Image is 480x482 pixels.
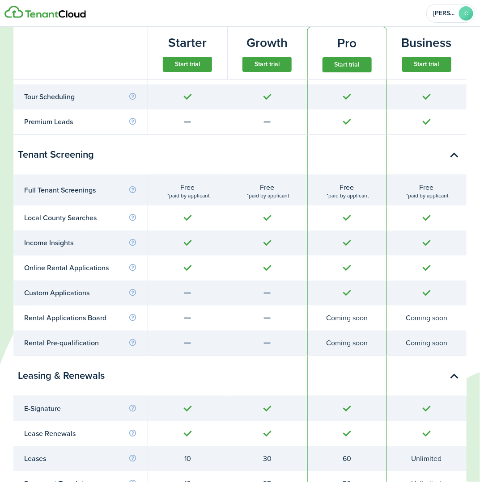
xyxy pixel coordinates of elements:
div: Income Insights [24,238,137,248]
div: 60 [319,453,376,464]
table: Toggle accordion [13,34,467,135]
div: Free [398,182,456,198]
table: Toggle accordion [13,175,467,356]
img: Logo [4,6,86,18]
button: Toggle accordion [445,366,464,386]
subscription-pricing-card-title: Business [402,34,452,52]
div: Local County Searches [24,213,137,223]
button: Start trial [242,57,292,72]
div: 10 [159,453,217,464]
span: *paid by applicant [247,193,289,198]
div: Rental Pre-qualification [24,338,137,348]
div: Coming soon [398,338,456,348]
span: *paid by applicant [407,193,449,198]
div: Coming soon [398,313,456,323]
subscription-pricing-card-title: Pro [337,34,357,53]
span: *paid by applicant [168,193,210,198]
div: Coming soon [319,313,376,323]
div: Tenant Screening [13,135,148,175]
div: Unlimited [398,453,456,464]
div: Free [238,182,296,198]
span: *paid by applicant [327,193,370,198]
button: Open menu [426,4,476,23]
div: Full Tenant Screenings [24,185,137,196]
div: Tour Scheduling [24,92,137,102]
div: Premium Leads [24,117,137,127]
div: Coming soon [319,338,376,348]
div: E-Signature [24,403,137,414]
div: Leases [24,453,137,464]
button: Toggle accordion [445,145,464,165]
button: Start trial [163,57,212,72]
div: Free [159,182,217,198]
span: Carson [433,10,455,17]
div: Lease Renewals [24,428,137,439]
button: Start trial [402,57,451,72]
subscription-pricing-card-title: Growth [246,34,288,52]
div: 30 [238,453,296,464]
subscription-pricing-card-title: Starter [168,34,207,52]
div: Online Rental Applications [24,263,137,273]
div: Free [319,182,376,198]
avatar-text: C [459,6,473,21]
div: Custom Applications [24,288,137,298]
div: Rental Applications Board [24,313,137,323]
button: Start trial [323,57,372,72]
div: Leasing & Renewals [13,356,148,396]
